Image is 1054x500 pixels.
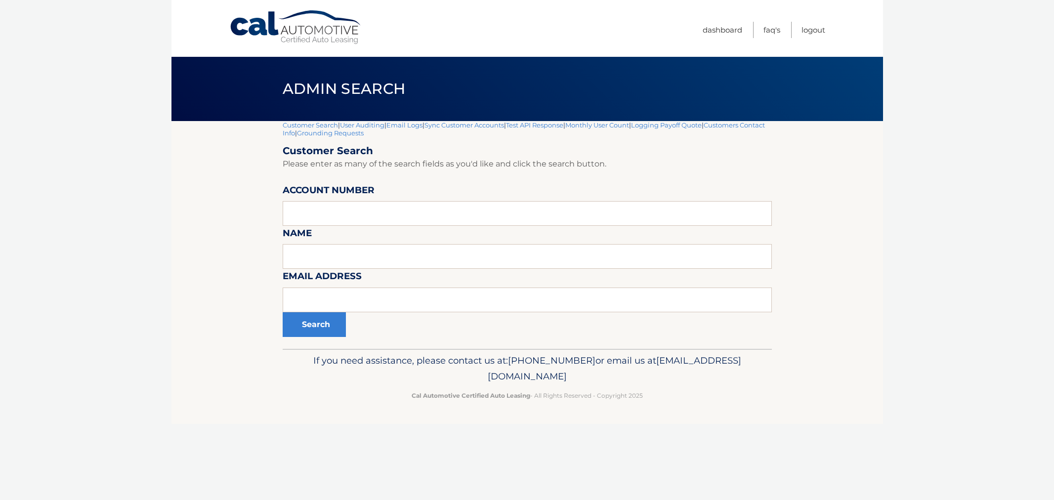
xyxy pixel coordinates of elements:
a: Customer Search [283,121,338,129]
a: Dashboard [703,22,742,38]
a: Monthly User Count [565,121,629,129]
p: Please enter as many of the search fields as you'd like and click the search button. [283,157,772,171]
a: Test API Response [506,121,563,129]
a: Cal Automotive [229,10,363,45]
span: Admin Search [283,80,406,98]
label: Email Address [283,269,362,287]
h2: Customer Search [283,145,772,157]
a: Email Logs [386,121,422,129]
span: [PHONE_NUMBER] [508,355,595,366]
a: User Auditing [340,121,384,129]
a: Grounding Requests [297,129,364,137]
a: Logging Payoff Quote [631,121,702,129]
a: FAQ's [763,22,780,38]
label: Account Number [283,183,375,201]
p: - All Rights Reserved - Copyright 2025 [289,390,765,401]
strong: Cal Automotive Certified Auto Leasing [412,392,530,399]
a: Customers Contact Info [283,121,765,137]
button: Search [283,312,346,337]
div: | | | | | | | | [283,121,772,349]
a: Sync Customer Accounts [424,121,504,129]
p: If you need assistance, please contact us at: or email us at [289,353,765,384]
label: Name [283,226,312,244]
a: Logout [801,22,825,38]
